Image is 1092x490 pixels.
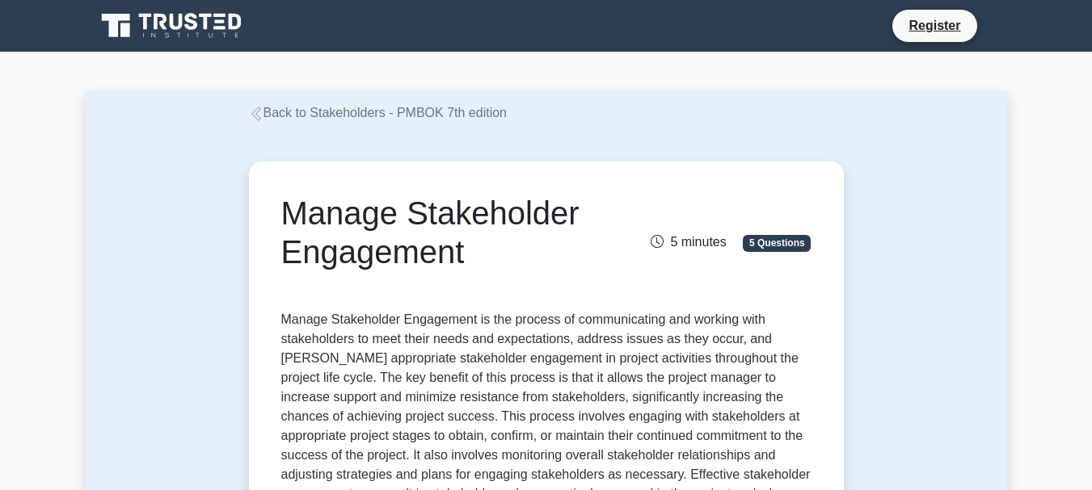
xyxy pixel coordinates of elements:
h1: Manage Stakeholder Engagement [281,194,628,271]
span: 5 Questions [743,235,811,251]
a: Back to Stakeholders - PMBOK 7th edition [249,106,507,119]
a: Register [899,15,970,36]
span: 5 minutes [651,235,726,249]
